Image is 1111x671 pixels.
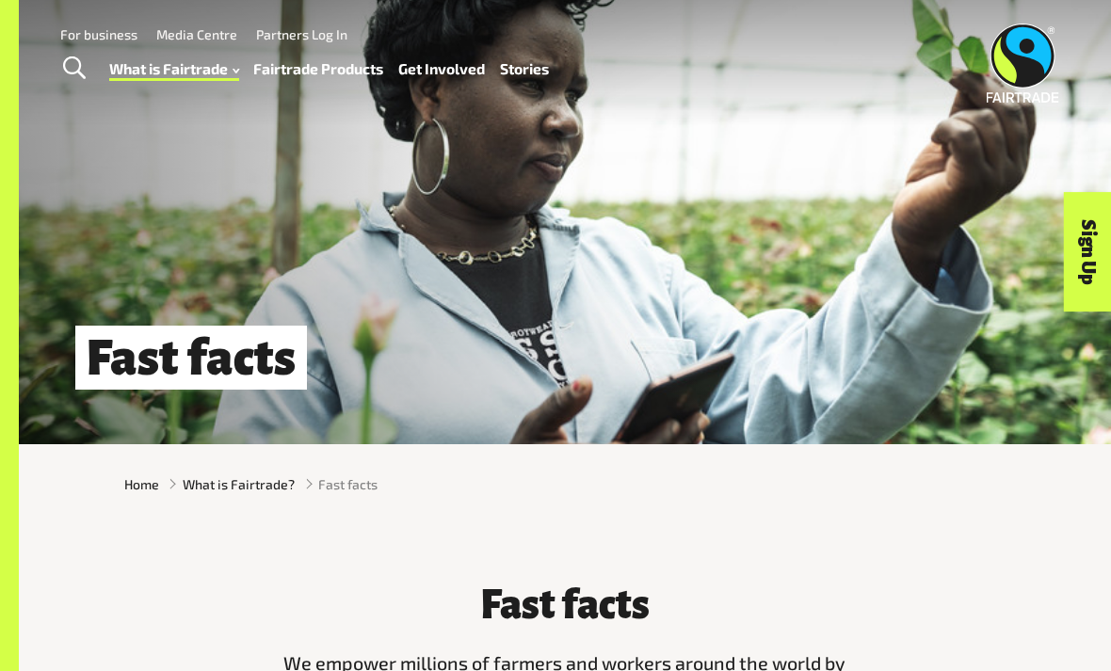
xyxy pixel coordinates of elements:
[75,326,307,390] h1: Fast facts
[500,56,549,82] a: Stories
[253,56,383,82] a: Fairtrade Products
[398,56,485,82] a: Get Involved
[60,26,137,42] a: For business
[51,45,97,92] a: Toggle Search
[256,26,347,42] a: Partners Log In
[156,26,237,42] a: Media Centre
[275,583,855,627] h3: Fast facts
[124,474,159,494] a: Home
[109,56,239,82] a: What is Fairtrade
[183,474,295,494] a: What is Fairtrade?
[318,474,378,494] span: Fast facts
[986,24,1058,103] img: Fairtrade Australia New Zealand logo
